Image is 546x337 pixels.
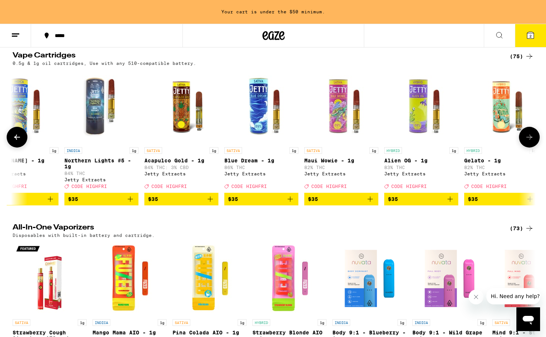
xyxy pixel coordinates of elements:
[384,69,458,192] a: Open page for Alien OG - 1g from Jetty Extracts
[384,158,458,163] p: Alien OG - 1g
[228,196,238,202] span: $35
[304,171,378,176] div: Jetty Extracts
[304,147,322,154] p: SATIVA
[93,241,167,315] img: Fuzed - Mango Mama AIO - 1g
[529,34,532,38] span: 2
[510,224,534,233] a: (73)
[231,184,267,189] span: CODE HIGHFRI
[148,196,158,202] span: $35
[398,319,406,326] p: 1g
[369,147,378,154] p: 1g
[464,165,538,170] p: 82% THC
[71,184,107,189] span: CODE HIGHFRI
[64,171,138,176] p: 84% THC
[449,147,458,154] p: 1g
[304,69,378,192] a: Open page for Maui Wowie - 1g from Jetty Extracts
[224,147,242,154] p: SATIVA
[464,69,538,143] img: Jetty Extracts - Gelato - 1g
[468,196,478,202] span: $35
[144,158,218,163] p: Acapulco Gold - 1g
[64,147,82,154] p: INDICA
[464,147,482,154] p: HYBRID
[469,290,483,304] iframe: Close message
[332,319,350,326] p: INDICA
[529,147,538,154] p: 1g
[224,69,298,192] a: Open page for Blue Dream - 1g from Jetty Extracts
[384,193,458,205] button: Add to bag
[464,69,538,192] a: Open page for Gelato - 1g from Jetty Extracts
[308,196,318,202] span: $35
[172,330,247,336] p: Pina Colada AIO - 1g
[464,193,538,205] button: Add to bag
[412,241,486,315] img: Nuvata (CA) - Body 9:1 - Wild Grape - 1g
[224,171,298,176] div: Jetty Extracts
[311,184,347,189] span: CODE HIGHFRI
[224,193,298,205] button: Add to bag
[384,147,402,154] p: HYBRID
[304,69,378,143] img: Jetty Extracts - Maui Wowie - 1g
[93,330,167,336] p: Mango Mama AIO - 1g
[64,193,138,205] button: Add to bag
[224,69,298,143] img: Jetty Extracts - Blue Dream - 1g
[144,193,218,205] button: Add to bag
[13,233,155,238] p: Disposables with built-in battery and cartridge.
[130,147,138,154] p: 1g
[464,171,538,176] div: Jetty Extracts
[64,177,138,182] div: Jetty Extracts
[13,52,498,61] h2: Vape Cartridges
[384,69,458,143] img: Jetty Extracts - Alien OG - 1g
[172,319,190,326] p: SATIVA
[224,165,298,170] p: 86% THC
[64,158,138,169] p: Northern Lights #5 - 1g
[238,319,247,326] p: 1g
[252,241,326,315] img: Fuzed - Strawberry Blonde AIO - 1g
[64,69,138,143] img: Jetty Extracts - Northern Lights #5 - 1g
[158,319,167,326] p: 1g
[492,319,510,326] p: SATIVA
[172,241,247,315] img: Fuzed - Pina Colada AIO - 1g
[144,165,218,170] p: 84% THC: 3% CBD
[486,288,540,304] iframe: Message from company
[478,319,486,326] p: 1g
[304,193,378,205] button: Add to bag
[13,224,498,233] h2: All-In-One Vaporizers
[304,165,378,170] p: 82% THC
[384,165,458,170] p: 83% THC
[515,24,546,47] button: 2
[144,147,162,154] p: SATIVA
[289,147,298,154] p: 1g
[144,69,218,192] a: Open page for Acapulco Gold - 1g from Jetty Extracts
[252,319,270,326] p: HYBRID
[332,241,406,315] img: Nuvata (CA) - Body 9:1 - Blueberry - 1g
[471,184,507,189] span: CODE HIGHFRI
[224,158,298,163] p: Blue Dream - 1g
[304,158,378,163] p: Maui Wowie - 1g
[93,319,110,326] p: INDICA
[464,158,538,163] p: Gelato - 1g
[78,319,87,326] p: 1g
[210,147,218,154] p: 1g
[13,319,30,326] p: SATIVA
[144,69,218,143] img: Jetty Extracts - Acapulco Gold - 1g
[50,147,58,154] p: 1g
[151,184,187,189] span: CODE HIGHFRI
[318,319,326,326] p: 1g
[516,307,540,331] iframe: Button to launch messaging window
[391,184,427,189] span: CODE HIGHFRI
[68,196,78,202] span: $35
[13,61,196,66] p: 0.5g & 1g oil cartridges, Use with any 510-compatible battery.
[412,319,430,326] p: INDICA
[144,171,218,176] div: Jetty Extracts
[384,171,458,176] div: Jetty Extracts
[388,196,398,202] span: $35
[510,52,534,61] a: (75)
[13,241,87,315] img: DIME - Strawberry Cough Signature AIO - 1g
[64,69,138,192] a: Open page for Northern Lights #5 - 1g from Jetty Extracts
